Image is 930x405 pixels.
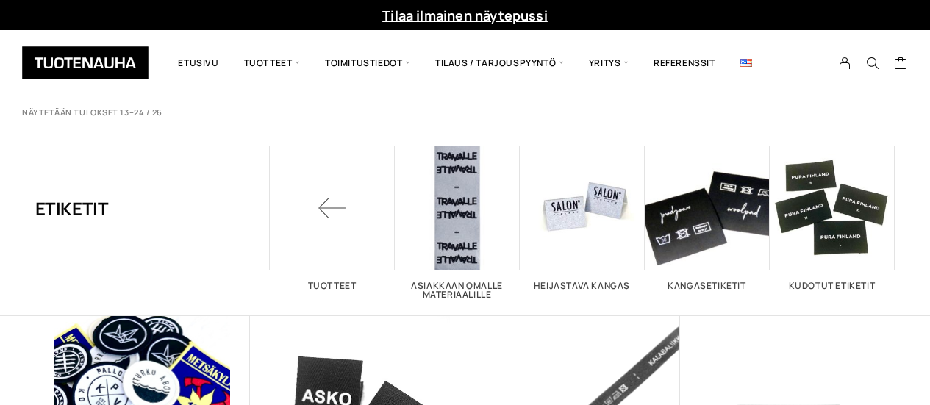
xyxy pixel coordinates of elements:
span: Tuotteet [232,41,312,85]
h2: Kudotut etiketit [770,282,895,290]
h1: Etiketit [35,146,109,270]
h2: Heijastava kangas [520,282,645,290]
span: Tilaus / Tarjouspyyntö [423,41,576,85]
span: Toimitustiedot [312,41,423,85]
a: Referenssit [641,41,728,85]
img: Tuotenauha Oy [22,46,149,79]
a: Visit product category Kudotut etiketit [770,146,895,290]
img: English [740,59,752,67]
a: Visit product category Asiakkaan omalle materiaalille [395,146,520,299]
a: My Account [831,57,859,70]
span: Yritys [576,41,641,85]
a: Cart [894,56,908,74]
button: Search [859,57,887,70]
a: Tuotteet [270,146,395,290]
a: Etusivu [165,41,231,85]
h2: Kangasetiketit [645,282,770,290]
a: Visit product category Kangasetiketit [645,146,770,290]
a: Visit product category Heijastava kangas [520,146,645,290]
a: Tilaa ilmainen näytepussi [382,7,548,24]
p: Näytetään tulokset 13–24 / 26 [22,107,162,118]
h2: Asiakkaan omalle materiaalille [395,282,520,299]
h2: Tuotteet [270,282,395,290]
